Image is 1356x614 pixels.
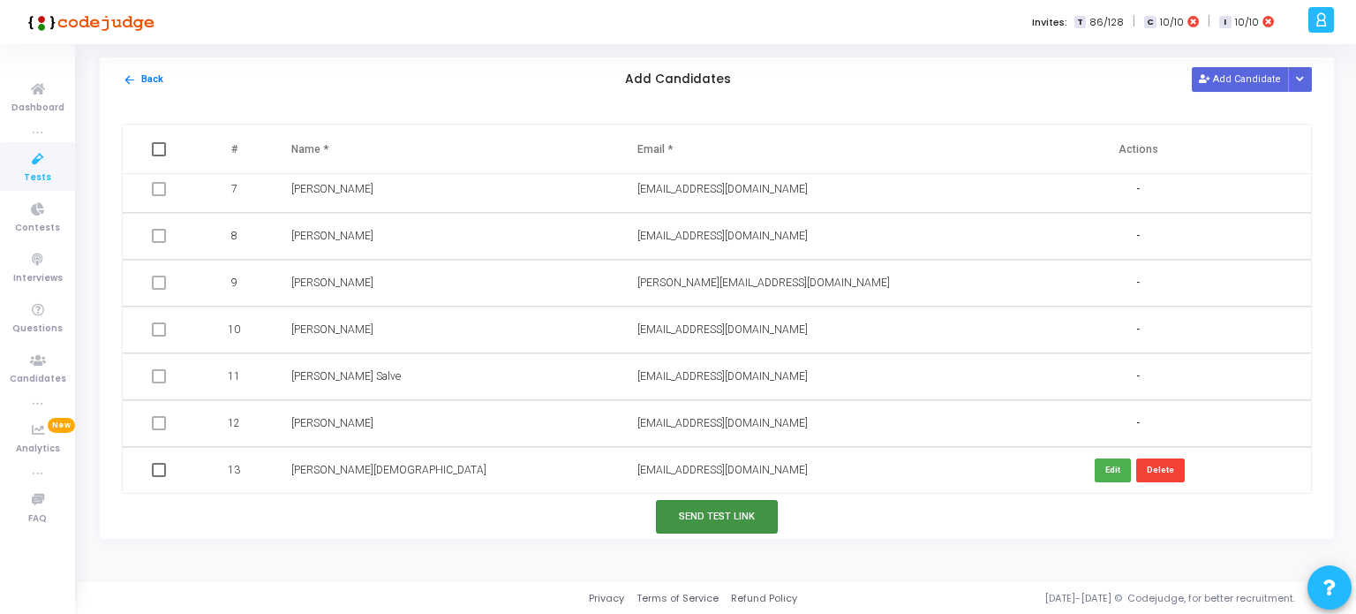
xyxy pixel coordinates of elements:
[656,500,778,533] button: Send Test Link
[22,4,154,40] img: logo
[228,462,240,478] span: 13
[637,591,719,606] a: Terms of Service
[10,372,66,387] span: Candidates
[15,221,60,236] span: Contests
[1032,15,1067,30] label: Invites:
[637,277,890,289] span: [PERSON_NAME][EMAIL_ADDRESS][DOMAIN_NAME]
[1144,16,1156,29] span: C
[637,230,808,242] span: [EMAIL_ADDRESS][DOMAIN_NAME]
[1095,459,1131,482] button: Edit
[274,125,620,174] th: Name *
[1074,16,1086,29] span: T
[48,418,75,433] span: New
[122,72,164,88] button: Back
[1136,182,1140,197] span: -
[1089,15,1124,30] span: 86/128
[1133,12,1135,31] span: |
[637,417,808,429] span: [EMAIL_ADDRESS][DOMAIN_NAME]
[291,323,373,336] span: [PERSON_NAME]
[231,275,237,291] span: 9
[199,125,275,174] th: #
[231,228,237,244] span: 8
[1136,459,1185,482] button: Delete
[637,183,808,195] span: [EMAIL_ADDRESS][DOMAIN_NAME]
[28,512,47,527] span: FAQ
[1219,16,1231,29] span: I
[965,125,1311,174] th: Actions
[637,370,808,383] span: [EMAIL_ADDRESS][DOMAIN_NAME]
[291,277,373,289] span: [PERSON_NAME]
[1160,15,1184,30] span: 10/10
[13,271,63,286] span: Interviews
[291,230,373,242] span: [PERSON_NAME]
[1136,229,1140,244] span: -
[1192,67,1289,91] button: Add Candidate
[589,591,624,606] a: Privacy
[1136,276,1140,291] span: -
[1136,369,1140,384] span: -
[637,323,808,336] span: [EMAIL_ADDRESS][DOMAIN_NAME]
[123,73,136,87] mat-icon: arrow_back
[1235,15,1259,30] span: 10/10
[228,415,240,431] span: 12
[231,181,237,197] span: 7
[12,322,63,337] span: Questions
[1208,12,1210,31] span: |
[731,591,797,606] a: Refund Policy
[1288,67,1313,91] div: Button group with nested dropdown
[797,591,1334,606] div: [DATE]-[DATE] © Codejudge, for better recruitment.
[24,171,51,186] span: Tests
[291,370,401,383] span: [PERSON_NAME] Salve
[620,125,966,174] th: Email *
[228,368,240,384] span: 11
[291,183,373,195] span: [PERSON_NAME]
[11,101,64,116] span: Dashboard
[228,322,240,337] span: 10
[1136,416,1140,431] span: -
[1136,322,1140,337] span: -
[291,464,486,476] span: [PERSON_NAME][DEMOGRAPHIC_DATA]
[16,442,60,457] span: Analytics
[291,417,373,429] span: [PERSON_NAME]
[625,72,731,87] h5: Add Candidates
[637,464,808,476] span: [EMAIL_ADDRESS][DOMAIN_NAME]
